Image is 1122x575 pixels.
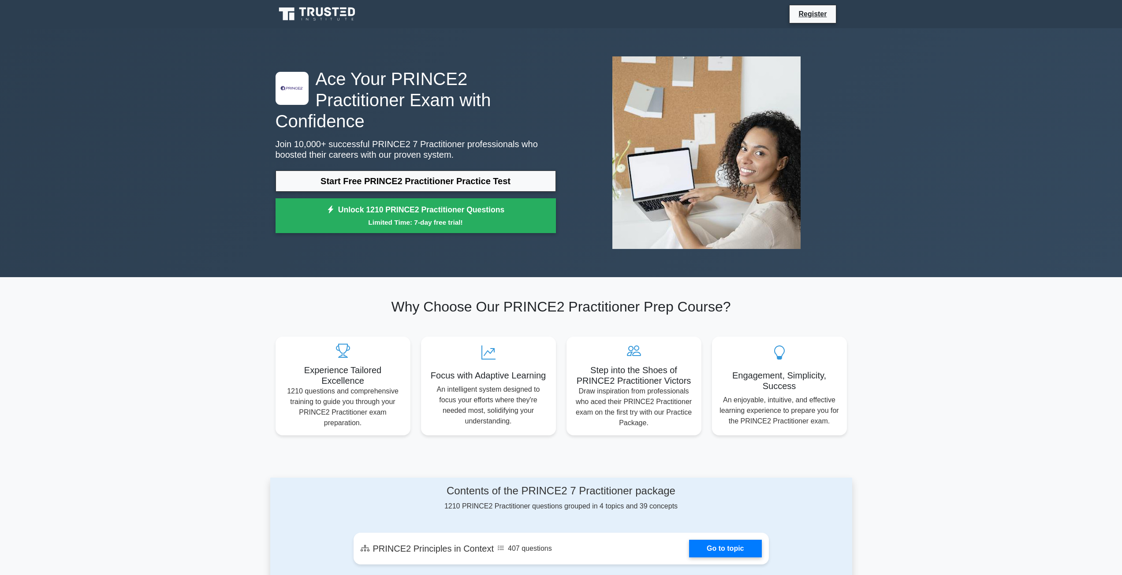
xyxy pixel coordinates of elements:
[574,365,694,386] h5: Step into the Shoes of PRINCE2 Practitioner Victors
[354,485,769,497] h4: Contents of the PRINCE2 7 Practitioner package
[276,198,556,234] a: Unlock 1210 PRINCE2 Practitioner QuestionsLimited Time: 7-day free trial!
[283,386,403,428] p: 1210 questions and comprehensive training to guide you through your PRINCE2 Practitioner exam pre...
[574,386,694,428] p: Draw inspiration from professionals who aced their PRINCE2 Practitioner exam on the first try wit...
[276,171,556,192] a: Start Free PRINCE2 Practitioner Practice Test
[276,68,556,132] h1: Ace Your PRINCE2 Practitioner Exam with Confidence
[283,365,403,386] h5: Experience Tailored Excellence
[719,395,840,427] p: An enjoyable, intuitive, and effective learning experience to prepare you for the PRINCE2 Practit...
[276,139,556,160] p: Join 10,000+ successful PRINCE2 7 Practitioner professionals who boosted their careers with our p...
[287,217,545,227] small: Limited Time: 7-day free trial!
[428,370,549,381] h5: Focus with Adaptive Learning
[276,298,847,315] h2: Why Choose Our PRINCE2 Practitioner Prep Course?
[793,8,832,19] a: Register
[428,384,549,427] p: An intelligent system designed to focus your efforts where they're needed most, solidifying your ...
[689,540,761,557] a: Go to topic
[719,370,840,391] h5: Engagement, Simplicity, Success
[354,485,769,512] div: 1210 PRINCE2 Practitioner questions grouped in 4 topics and 39 concepts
